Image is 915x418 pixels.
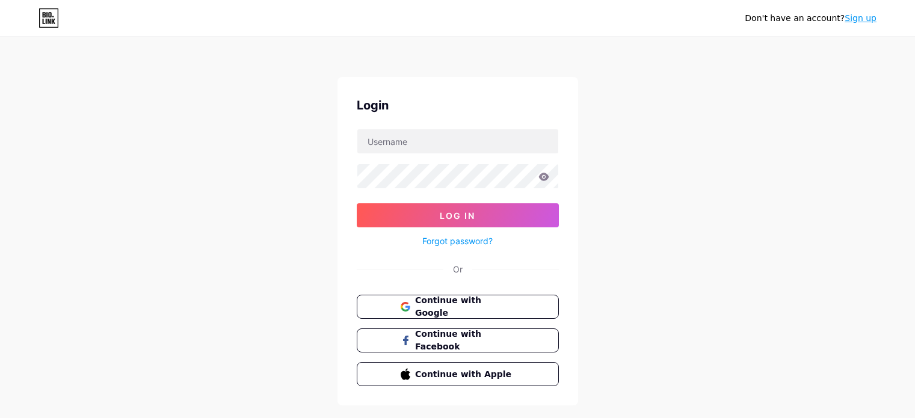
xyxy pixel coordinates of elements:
[357,203,559,227] button: Log In
[422,235,493,247] a: Forgot password?
[357,295,559,319] button: Continue with Google
[440,211,475,221] span: Log In
[415,328,514,353] span: Continue with Facebook
[357,362,559,386] button: Continue with Apple
[357,129,558,153] input: Username
[357,328,559,352] button: Continue with Facebook
[745,12,876,25] div: Don't have an account?
[845,13,876,23] a: Sign up
[357,96,559,114] div: Login
[415,368,514,381] span: Continue with Apple
[453,263,463,275] div: Or
[415,294,514,319] span: Continue with Google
